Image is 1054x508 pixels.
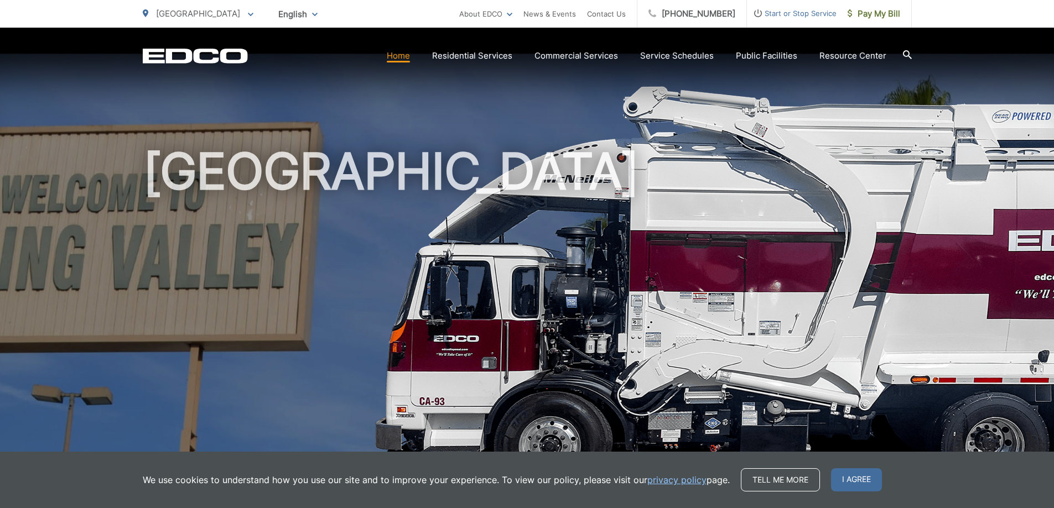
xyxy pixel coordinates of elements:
[143,48,248,64] a: EDCD logo. Return to the homepage.
[432,49,512,62] a: Residential Services
[459,7,512,20] a: About EDCO
[736,49,797,62] a: Public Facilities
[848,7,900,20] span: Pay My Bill
[143,473,730,486] p: We use cookies to understand how you use our site and to improve your experience. To view our pol...
[647,473,707,486] a: privacy policy
[741,468,820,491] a: Tell me more
[523,7,576,20] a: News & Events
[534,49,618,62] a: Commercial Services
[587,7,626,20] a: Contact Us
[640,49,714,62] a: Service Schedules
[143,144,912,494] h1: [GEOGRAPHIC_DATA]
[270,4,326,24] span: English
[156,8,240,19] span: [GEOGRAPHIC_DATA]
[831,468,882,491] span: I agree
[387,49,410,62] a: Home
[819,49,886,62] a: Resource Center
